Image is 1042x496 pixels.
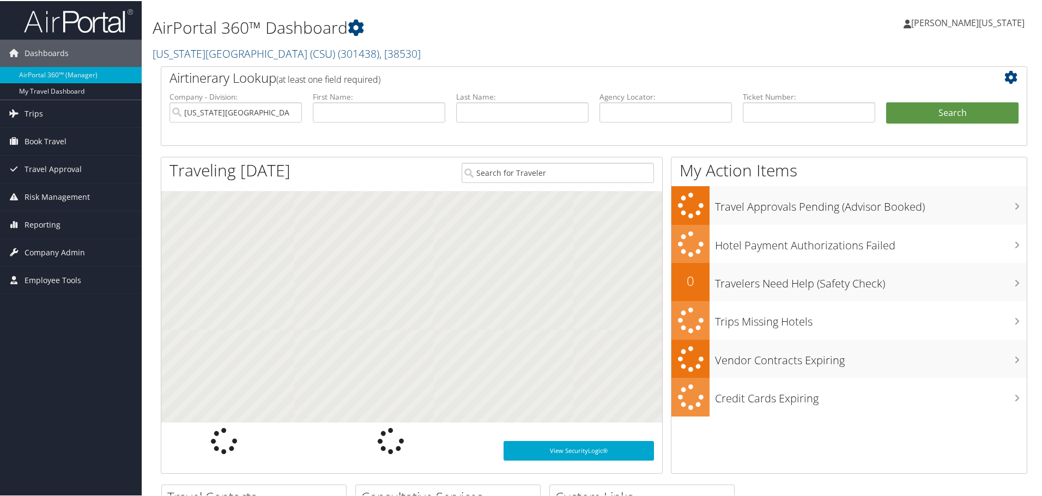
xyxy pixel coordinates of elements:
label: Company - Division: [169,90,302,101]
input: Search for Traveler [462,162,654,182]
h1: AirPortal 360™ Dashboard [153,15,741,38]
a: [PERSON_NAME][US_STATE] [904,5,1035,38]
a: Credit Cards Expiring [671,377,1027,415]
a: Hotel Payment Authorizations Failed [671,224,1027,262]
span: ( 301438 ) [338,45,379,60]
h3: Travelers Need Help (Safety Check) [715,270,1027,290]
span: , [ 38530 ] [379,45,421,60]
span: Dashboards [25,39,69,66]
span: (at least one field required) [276,72,380,84]
label: Agency Locator: [599,90,732,101]
h1: Traveling [DATE] [169,158,290,181]
a: 0Travelers Need Help (Safety Check) [671,262,1027,300]
h3: Travel Approvals Pending (Advisor Booked) [715,193,1027,213]
a: Trips Missing Hotels [671,300,1027,339]
span: [PERSON_NAME][US_STATE] [911,16,1025,28]
span: Travel Approval [25,155,82,182]
span: Employee Tools [25,266,81,293]
h2: 0 [671,271,710,289]
a: [US_STATE][GEOGRAPHIC_DATA] (CSU) [153,45,421,60]
a: View SecurityLogic® [504,440,654,460]
h3: Credit Cards Expiring [715,384,1027,405]
label: Ticket Number: [743,90,875,101]
span: Trips [25,99,43,126]
h2: Airtinerary Lookup [169,68,947,86]
h3: Vendor Contracts Expiring [715,346,1027,367]
span: Reporting [25,210,60,237]
span: Book Travel [25,127,66,154]
a: Vendor Contracts Expiring [671,339,1027,377]
label: Last Name: [456,90,589,101]
label: First Name: [313,90,445,101]
span: Risk Management [25,182,90,210]
h3: Hotel Payment Authorizations Failed [715,231,1027,252]
h3: Trips Missing Hotels [715,308,1027,328]
img: airportal-logo.png [24,7,133,33]
a: Travel Approvals Pending (Advisor Booked) [671,185,1027,224]
h1: My Action Items [671,158,1027,181]
button: Search [886,101,1019,123]
span: Company Admin [25,238,85,265]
